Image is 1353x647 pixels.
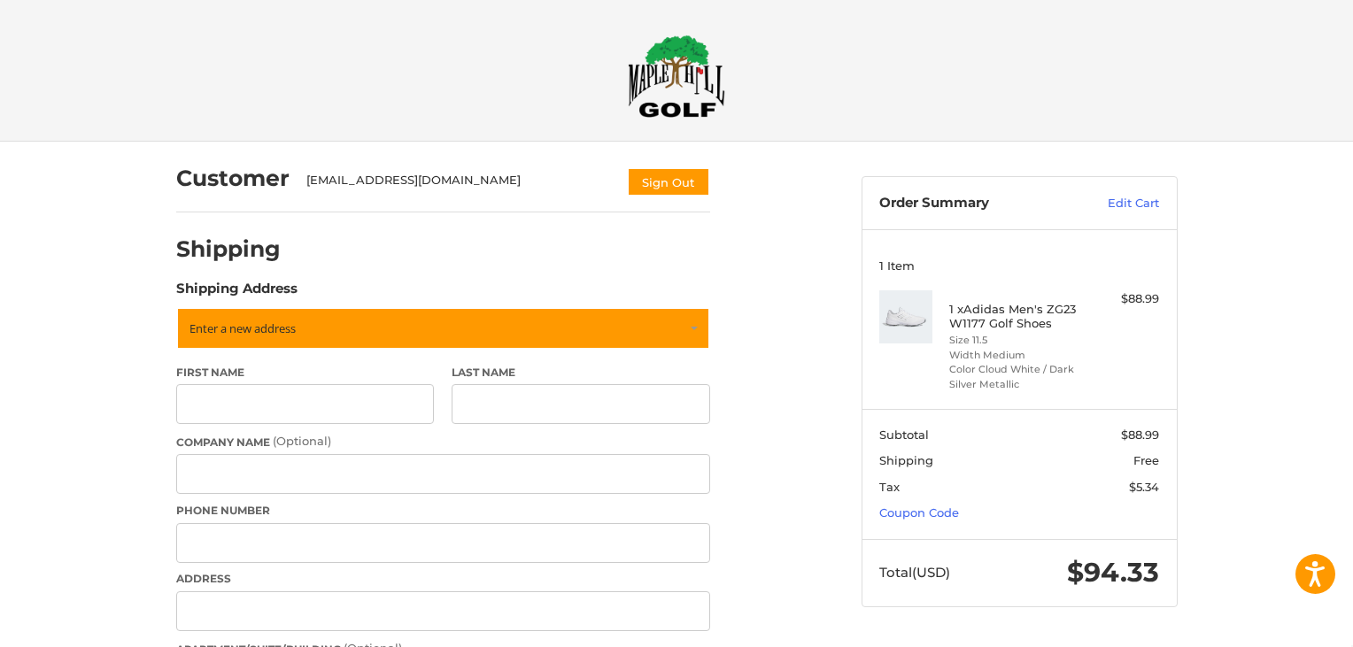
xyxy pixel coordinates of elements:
label: Company Name [176,433,710,451]
h3: 1 Item [879,258,1159,273]
a: Coupon Code [879,505,959,520]
a: Edit Cart [1070,195,1159,212]
div: $88.99 [1089,290,1159,308]
legend: Shipping Address [176,279,298,307]
span: $94.33 [1067,556,1159,589]
h3: Order Summary [879,195,1070,212]
li: Color Cloud White / Dark Silver Metallic [949,362,1085,391]
span: Free [1133,453,1159,467]
span: Enter a new address [189,320,296,336]
small: (Optional) [273,434,331,448]
span: Subtotal [879,427,929,442]
label: First Name [176,365,435,381]
li: Size 11.5 [949,333,1085,348]
span: $5.34 [1129,480,1159,494]
span: Total (USD) [879,564,950,581]
a: Enter or select a different address [176,307,710,350]
h2: Shipping [176,235,281,263]
button: Sign Out [627,167,710,196]
li: Width Medium [949,348,1085,363]
label: Last Name [452,365,710,381]
h2: Customer [176,165,290,192]
img: Maple Hill Golf [628,35,725,118]
label: Address [176,571,710,587]
div: [EMAIL_ADDRESS][DOMAIN_NAME] [306,172,609,196]
span: Shipping [879,453,933,467]
span: Tax [879,480,900,494]
span: $88.99 [1121,427,1159,442]
h4: 1 x Adidas Men's ZG23 W1177 Golf Shoes [949,302,1085,331]
label: Phone Number [176,503,710,519]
